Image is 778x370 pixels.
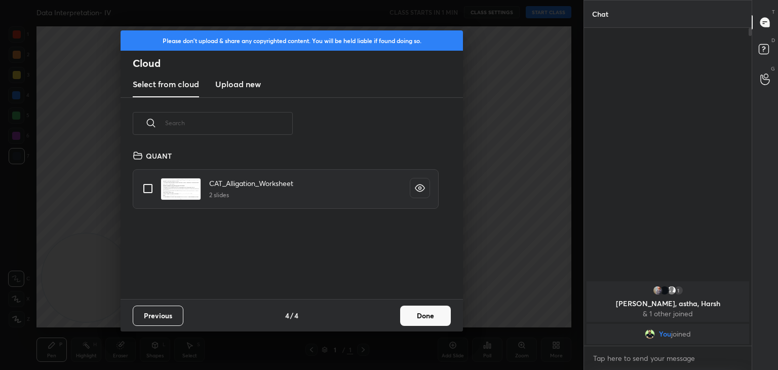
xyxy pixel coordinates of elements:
div: 1 [674,285,684,295]
img: 1753289339VD4ZCM.pdf [161,178,201,200]
img: 1cc904bdcb2340b7949a60aa4d9586b8.jpg [652,285,663,295]
h2: Cloud [133,57,463,70]
h4: / [290,310,293,321]
p: G [771,65,775,72]
h3: Upload new [215,78,261,90]
img: 00b31c2ab3704ef4bf9b25646f3befcf.jpg [659,285,670,295]
p: Chat [584,1,616,27]
h4: CAT_Alligation_Worksheet [209,178,293,189]
h5: 2 slides [209,191,293,200]
h3: Select from cloud [133,78,199,90]
div: grid [121,146,451,299]
button: Done [400,306,451,326]
img: 6f4578c4c6224cea84386ccc78b3bfca.jpg [645,329,655,339]
h4: QUANT [146,151,172,161]
div: Please don't upload & share any copyrighted content. You will be held liable if found doing so. [121,30,463,51]
span: You [659,330,671,338]
input: Search [165,101,293,144]
span: joined [671,330,691,338]
img: default.png [667,285,677,295]
p: & 1 other joined [593,310,743,318]
div: grid [584,279,752,346]
p: T [772,8,775,16]
h4: 4 [294,310,298,321]
p: [PERSON_NAME], astha, Harsh [593,300,743,308]
h4: 4 [285,310,289,321]
button: Previous [133,306,183,326]
p: D [771,36,775,44]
